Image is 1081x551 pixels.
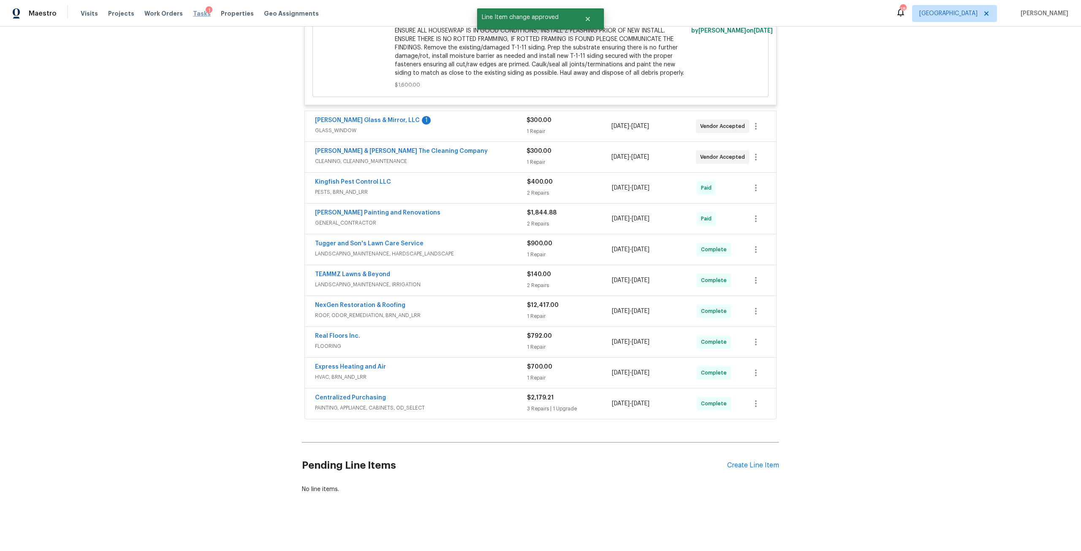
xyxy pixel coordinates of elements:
span: [DATE] [632,277,649,283]
a: [PERSON_NAME] & [PERSON_NAME] The Cleaning Company [315,148,488,154]
span: CLEANING, CLEANING_MAINTENANCE [315,157,527,166]
h2: Pending Line Items [302,446,727,485]
span: Complete [701,399,730,408]
a: Kingfish Pest Control LLC [315,179,391,185]
a: Express Heating and Air [315,364,386,370]
div: 1 Repair [527,127,611,136]
span: - [612,245,649,254]
span: Tasks [193,11,211,16]
span: Paid [701,214,715,223]
span: [GEOGRAPHIC_DATA] [919,9,978,18]
div: 1 [206,6,212,15]
span: [DATE] [632,185,649,191]
div: 1 [422,116,431,125]
div: 1 Repair [527,158,611,166]
span: [DATE] [632,216,649,222]
a: [PERSON_NAME] Painting and Renovations [315,210,440,216]
span: [DATE] [612,370,630,376]
span: Complete [701,245,730,254]
div: 1 Repair [527,374,612,382]
a: [PERSON_NAME] Glass & Mirror, LLC [315,117,420,123]
span: [DATE] [612,339,630,345]
span: [DATE] [631,154,649,160]
span: - [612,399,649,408]
div: Create Line Item [727,461,779,470]
a: NexGen Restoration & Roofing [315,302,405,308]
span: LANDSCAPING_MAINTENANCE, IRRIGATION [315,280,527,289]
span: Work Orders [144,9,183,18]
span: [DATE] [612,247,630,252]
span: Line Item change approved [477,8,574,26]
span: Geo Assignments [264,9,319,18]
span: Complete [701,276,730,285]
span: - [611,122,649,130]
span: [DATE] [612,185,630,191]
span: REPLACE ALL ROTTED SIDING AND TRIM. CUT SIDING 20-24” FROM BOTTOM OR REPLACE ENTIRE SHEET. ENSURE... [395,18,687,77]
span: $700.00 [527,364,552,370]
span: [DATE] [612,277,630,283]
div: 1 Repair [527,250,612,259]
span: - [612,184,649,192]
span: [DATE] [631,123,649,129]
span: GENERAL_CONTRACTOR [315,219,527,227]
button: Close [574,11,602,27]
span: [PERSON_NAME] [1017,9,1068,18]
div: 18 [900,5,906,14]
span: [DATE] [754,28,773,34]
span: - [612,276,649,285]
span: [DATE] [632,308,649,314]
span: - [611,153,649,161]
span: - [612,369,649,377]
span: FLOORING [315,342,527,350]
span: Complete [701,338,730,346]
span: [DATE] [632,370,649,376]
span: Complete [701,307,730,315]
span: PAINTING, APPLIANCE, CABINETS, OD_SELECT [315,404,527,412]
span: [DATE] [612,401,630,407]
span: $1,600.00 [395,81,687,89]
span: Vendor Accepted [700,153,748,161]
a: Centralized Purchasing [315,395,386,401]
div: 1 Repair [527,312,612,320]
span: Visits [81,9,98,18]
span: - [612,338,649,346]
span: ROOF, ODOR_REMEDIATION, BRN_AND_LRR [315,311,527,320]
span: PESTS, BRN_AND_LRR [315,188,527,196]
span: [DATE] [612,216,630,222]
span: $2,179.21 [527,395,554,401]
span: $300.00 [527,117,551,123]
span: Maestro [29,9,57,18]
a: TEAMMZ Lawns & Beyond [315,271,390,277]
span: [DATE] [612,308,630,314]
span: - [612,214,649,223]
span: Paid [701,184,715,192]
span: $400.00 [527,179,553,185]
span: - [612,307,649,315]
span: $300.00 [527,148,551,154]
div: 1 Repair [527,343,612,351]
div: No line items. [302,485,779,494]
span: Complete [701,369,730,377]
span: Properties [221,9,254,18]
a: Real Floors Inc. [315,333,360,339]
div: 3 Repairs | 1 Upgrade [527,404,612,413]
span: GLASS_WINDOW [315,126,527,135]
span: [DATE] [632,339,649,345]
span: Projects [108,9,134,18]
span: [DATE] [632,247,649,252]
span: LANDSCAPING_MAINTENANCE, HARDSCAPE_LANDSCAPE [315,250,527,258]
span: $140.00 [527,271,551,277]
span: $12,417.00 [527,302,559,308]
span: [DATE] [632,401,649,407]
div: 2 Repairs [527,189,612,197]
a: Tugger and Son's Lawn Care Service [315,241,424,247]
span: HVAC, BRN_AND_LRR [315,373,527,381]
span: [DATE] [611,123,629,129]
div: 2 Repairs [527,220,612,228]
div: 2 Repairs [527,281,612,290]
span: $1,844.88 [527,210,557,216]
span: Vendor Accepted [700,122,748,130]
span: $792.00 [527,333,552,339]
span: [DATE] [611,154,629,160]
span: $900.00 [527,241,552,247]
